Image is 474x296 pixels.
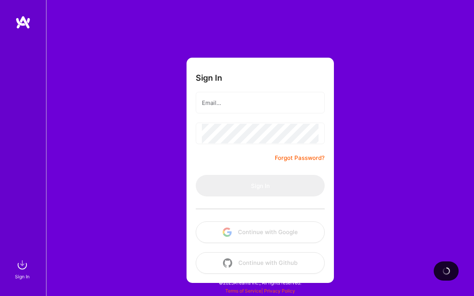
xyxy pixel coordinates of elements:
img: logo [15,15,31,29]
div: Sign In [15,273,30,281]
div: © 2025 ATeams Inc., All rights reserved. [46,273,474,292]
input: Email... [202,93,319,113]
img: sign in [15,257,30,273]
a: Terms of Service [225,288,261,294]
a: Privacy Policy [264,288,295,294]
img: loading [441,266,451,276]
button: Continue with Google [196,221,325,243]
button: Continue with Github [196,252,325,274]
img: icon [223,258,232,268]
h3: Sign In [196,73,222,83]
button: Sign In [196,175,325,196]
span: | [225,288,295,294]
img: icon [223,228,232,237]
a: sign inSign In [16,257,30,281]
a: Forgot Password? [275,153,325,163]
